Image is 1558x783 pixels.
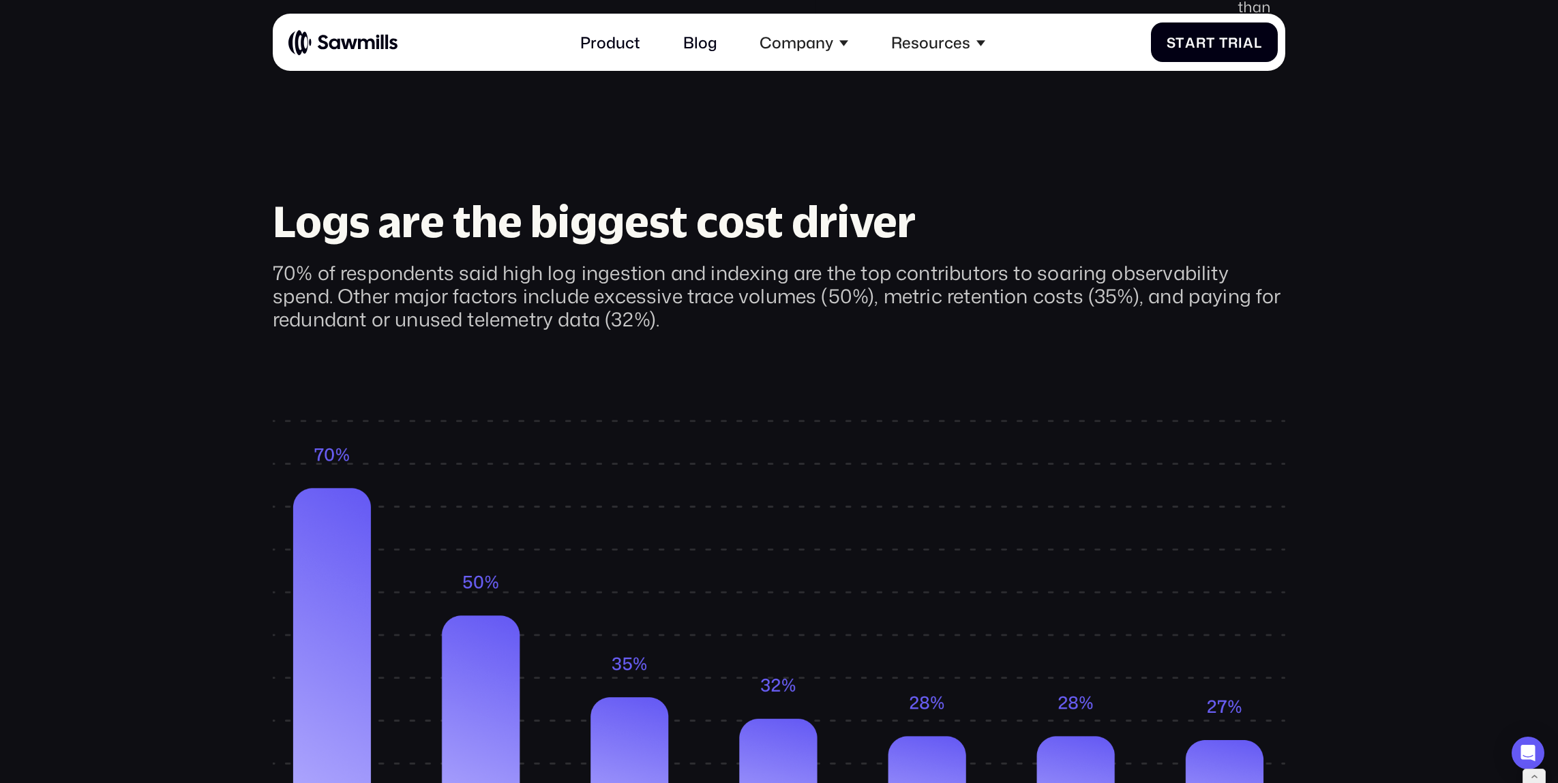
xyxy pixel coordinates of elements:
[1175,34,1185,50] span: t
[569,21,652,63] a: Product
[891,33,970,52] div: Resources
[1151,22,1278,62] a: StartTrial
[1238,34,1243,50] span: i
[1254,34,1262,50] span: l
[1243,34,1254,50] span: a
[273,200,1285,243] h3: Logs are the biggest cost driver
[880,21,998,63] div: Resources
[760,33,833,52] div: Company
[671,21,728,63] a: Blog
[1206,34,1216,50] span: t
[1167,34,1176,50] span: S
[1512,737,1544,769] div: Open Intercom Messenger
[748,21,860,63] div: Company
[1185,34,1196,50] span: a
[1228,34,1238,50] span: r
[273,261,1285,331] div: 70% of respondents said high log ingestion and indexing are the top contributors to soaring obser...
[1196,34,1206,50] span: r
[1219,34,1229,50] span: T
